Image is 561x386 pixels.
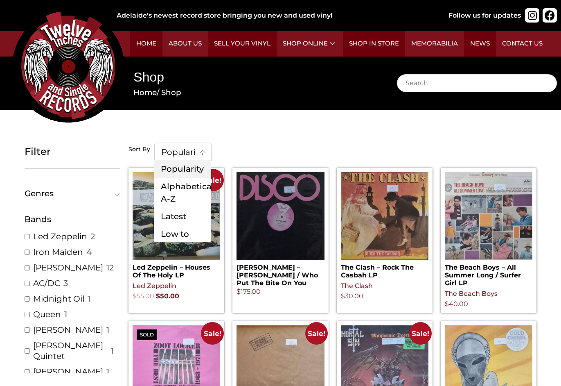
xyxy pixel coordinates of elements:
a: The Clash [341,282,373,290]
a: About Us [162,31,208,57]
span: Sale! [409,322,432,345]
span: $ [133,292,137,300]
span: Popularity [154,143,212,161]
img: The Clash – Rock The Casbah LP [341,172,428,260]
bdi: 175.00 [237,288,261,295]
a: [PERSON_NAME] [33,366,103,377]
a: Contact Us [496,31,549,57]
img: Ralph White – Fancy Dan / Who Put The Bite On You [237,172,324,260]
input: Search [397,74,557,92]
span: Sale! [305,322,328,345]
a: News [464,31,496,57]
bdi: 50.00 [156,292,179,300]
span: 1 [111,345,114,356]
a: Memorabilia [405,31,464,57]
a: The Beach Boys – All Summer Long / Surfer Girl LP [445,172,532,287]
a: Home [130,31,162,57]
span: Sold [137,329,157,340]
span: 2 [90,231,95,242]
h5: Sort By [128,146,150,153]
img: The Beach Boys – All Summer Long / Surfer Girl LP [445,172,532,260]
h5: Filter [25,146,120,158]
span: Genres [25,189,117,198]
a: [PERSON_NAME] [33,325,103,335]
button: Genres [25,189,120,198]
span: 1 [64,309,67,320]
a: [PERSON_NAME] [33,262,103,273]
nav: Breadcrumb [133,87,373,98]
a: [PERSON_NAME] Quintet [33,340,108,361]
a: Sell Your Vinyl [208,31,277,57]
h2: The Clash – Rock The Casbah LP [341,260,428,279]
bdi: 40.00 [445,300,468,308]
span: Low to High [161,228,204,252]
h1: Shop [133,68,373,86]
a: The Beach Boys [445,290,498,297]
a: Sale! Led Zeppelin – Houses Of The Holy LP [133,172,220,279]
a: Led Zeppelin [133,282,176,290]
a: Iron Maiden [33,247,83,257]
span: Alphabeticaly A-Z [161,180,219,205]
span: Sale! [201,169,223,191]
span: $ [156,292,160,300]
a: [PERSON_NAME] – [PERSON_NAME] / Who Put The Bite On You $175.00 [237,172,324,297]
span: Latest [161,210,186,223]
a: Led Zeppelin [33,231,87,242]
img: Led Zeppelin – Houses Of The Holy LP [133,172,220,260]
span: $ [445,300,449,308]
h2: The Beach Boys – All Summer Long / Surfer Girl LP [445,260,532,287]
span: 1 [106,325,109,335]
span: $ [341,292,345,300]
a: Shop in Store [343,31,405,57]
div: Follow us for updates [448,11,521,20]
span: 1 [106,366,109,377]
a: Home [133,88,157,97]
a: Shop Online [277,31,343,57]
div: Adelaide’s newest record store bringing you new and used vinyl [117,11,429,20]
span: Popularity [155,143,211,161]
a: Queen [33,309,61,320]
h2: Led Zeppelin – Houses Of The Holy LP [133,260,220,279]
span: Popularity [161,162,204,175]
span: 12 [106,262,114,273]
h2: [PERSON_NAME] – [PERSON_NAME] / Who Put The Bite On You [237,260,324,287]
bdi: 55.00 [133,292,154,300]
a: The Clash – Rock The Casbah LP [341,172,428,279]
a: AC/DC [33,278,60,288]
span: $ [237,288,241,295]
span: 3 [63,278,68,288]
a: Midnight Oil [33,293,84,304]
bdi: 30.00 [341,292,363,300]
span: 4 [86,247,92,257]
span: 1 [88,293,90,304]
span: Sale! [201,322,223,345]
div: Bands [25,213,120,225]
